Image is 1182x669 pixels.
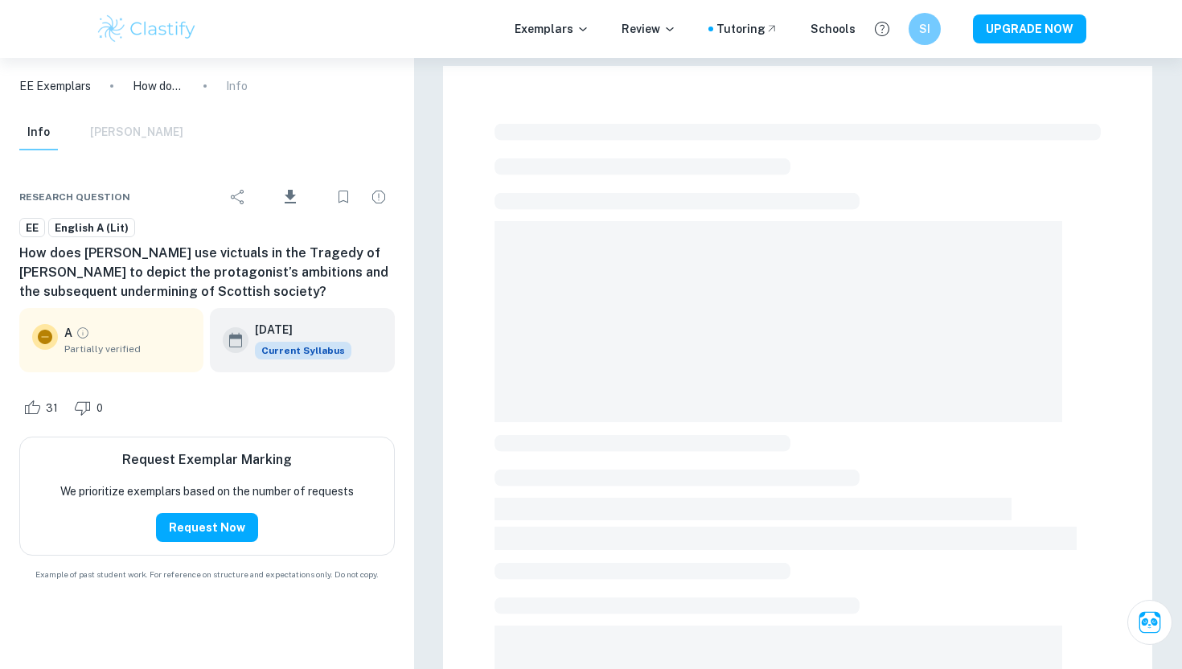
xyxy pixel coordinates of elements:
button: Request Now [156,513,258,542]
h6: How does [PERSON_NAME] use victuals in the Tragedy of [PERSON_NAME] to depict the protagonist’s a... [19,244,395,302]
img: Clastify logo [96,13,198,45]
a: English A (Lit) [48,218,135,238]
p: We prioritize exemplars based on the number of requests [60,482,354,500]
button: Info [19,115,58,150]
div: This exemplar is based on the current syllabus. Feel free to refer to it for inspiration/ideas wh... [255,342,351,359]
div: Like [19,395,67,421]
h6: SI [916,20,934,38]
span: EE [20,220,44,236]
h6: [DATE] [255,321,339,339]
a: Schools [811,20,856,38]
span: Current Syllabus [255,342,351,359]
span: Example of past student work. For reference on structure and expectations only. Do not copy. [19,568,395,581]
button: Help and Feedback [868,15,896,43]
div: Bookmark [327,181,359,213]
div: Dislike [70,395,112,421]
p: How does [PERSON_NAME] use victuals in the Tragedy of [PERSON_NAME] to depict the protagonist’s a... [133,77,184,95]
span: Research question [19,190,130,204]
a: Tutoring [716,20,778,38]
button: Ask Clai [1127,600,1172,645]
a: EE [19,218,45,238]
p: Exemplars [515,20,589,38]
a: Grade partially verified [76,326,90,340]
button: SI [909,13,941,45]
p: A [64,324,72,342]
h6: Request Exemplar Marking [122,450,292,470]
span: 31 [37,400,67,417]
p: Info [226,77,248,95]
span: Partially verified [64,342,191,356]
a: EE Exemplars [19,77,91,95]
span: 0 [88,400,112,417]
button: UPGRADE NOW [973,14,1086,43]
p: Review [622,20,676,38]
div: Share [222,181,254,213]
div: Report issue [363,181,395,213]
span: English A (Lit) [49,220,134,236]
div: Download [257,176,324,218]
